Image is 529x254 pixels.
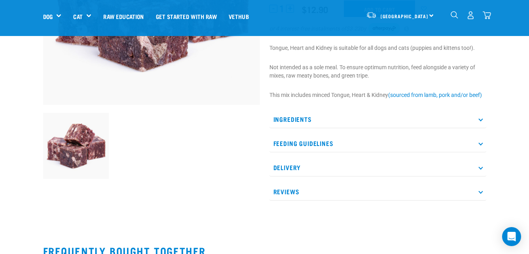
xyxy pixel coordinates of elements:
[269,63,486,80] p: Not intended as a sole meal. To ensure optimum nutrition, feed alongside a variety of mixes, raw ...
[366,11,377,19] img: van-moving.png
[388,92,482,98] a: (sourced from lamb, pork and/or beef)
[451,11,458,19] img: home-icon-1@2x.png
[269,135,486,152] p: Feeding Guidelines
[269,91,486,99] p: This mix includes minced Tongue, Heart & Kidney
[483,11,491,19] img: home-icon@2x.png
[502,227,521,246] div: Open Intercom Messenger
[269,44,486,52] p: Tongue, Heart and Kidney is suitable for all dogs and cats (puppies and kittens too!).
[269,159,486,176] p: Delivery
[73,12,82,21] a: Cat
[43,12,53,21] a: Dog
[269,110,486,128] p: Ingredients
[223,0,255,32] a: Vethub
[43,113,109,179] img: 1167 Tongue Heart Kidney Mix 01
[97,0,150,32] a: Raw Education
[269,183,486,201] p: Reviews
[466,11,475,19] img: user.png
[381,15,429,17] span: [GEOGRAPHIC_DATA]
[150,0,223,32] a: Get started with Raw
